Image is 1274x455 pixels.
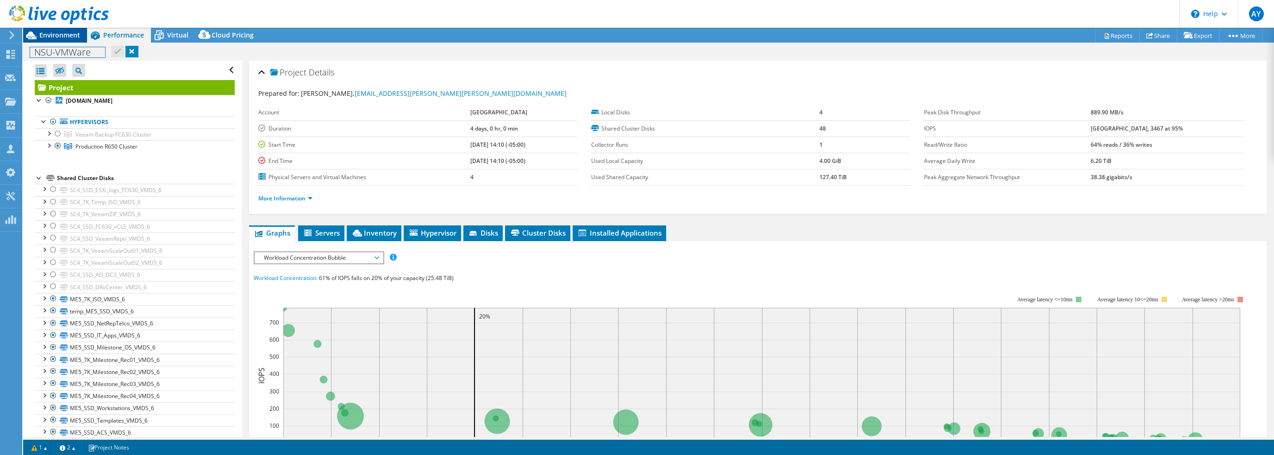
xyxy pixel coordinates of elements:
[57,173,235,184] div: Shared Cluster Disks
[269,405,279,412] text: 200
[819,173,847,181] b: 127.40 TiB
[1219,28,1262,43] a: More
[258,89,300,98] label: Prepared for:
[591,140,819,150] label: Collector Runs
[577,228,662,237] span: Installed Applications
[269,353,279,361] text: 500
[591,124,819,133] label: Shared Cluster Disks
[1091,141,1152,149] b: 64% reads / 36% writes
[470,125,518,132] b: 4 days, 0 hr, 0 min
[309,67,334,78] span: Details
[35,140,235,152] a: Production R650 Cluster
[81,442,136,453] a: Project Notes
[35,208,235,220] a: SC4_7K_VeeamZIP_VMDS_6
[35,390,235,402] a: ME5_7K_Milestone_Rec04_VMDS_6
[254,274,318,282] span: Workload Concentration:
[35,342,235,354] a: ME5_SSD_Milestone_OS_VMDS_6
[259,252,378,263] span: Workload Concentration Bubble
[1191,10,1199,18] svg: \n
[35,116,235,128] a: Hypervisors
[256,367,267,383] text: IOPS
[270,68,306,77] span: Project
[35,330,235,342] a: ME5_SSD_IT_Apps_VMDS_6
[924,156,1091,166] label: Average Daily Write
[35,354,235,366] a: ME5_7K_Milestone_Rec01_VMDS_6
[254,228,290,237] span: Graphs
[35,184,235,196] a: SC4_SSD_ESXi_logs_FC630_VMDS_6
[35,95,235,107] a: [DOMAIN_NAME]
[1095,28,1140,43] a: Reports
[1091,157,1112,165] b: 6.20 TiB
[75,131,151,138] span: Veeam Backup FC630 Cluster
[510,228,566,237] span: Cluster Disks
[35,426,235,438] a: ME5_SSD_ACS_VMDS_6
[319,274,454,282] span: 61% of IOPS falls on 20% of your capacity (25.48 TiB)
[35,269,235,281] a: SC4_SSD_AD_DC3_VMDS_6
[924,173,1091,182] label: Peak Aggregate Network Throughput
[53,442,82,453] a: 2
[30,47,105,57] h1: NSU-VMWare
[35,366,235,378] a: ME5_7K_Milestone_Rec02_VMDS_6
[103,31,144,39] span: Performance
[355,89,567,98] a: [EMAIL_ADDRESS][PERSON_NAME][PERSON_NAME][DOMAIN_NAME]
[35,196,235,208] a: SC4_7K_Temp_ISO_VMDS_6
[269,422,279,430] text: 100
[35,414,235,426] a: ME5_SSD_Templates_VMDS_6
[819,108,823,116] b: 4
[35,128,235,140] a: Veeam Backup FC630 Cluster
[35,232,235,244] a: SC4_SSD_VeeamRepo_VMDS_6
[75,143,137,150] span: Production R650 Cluster
[167,31,188,39] span: Virtual
[1097,296,1158,303] tspan: Average latency 10<=20ms
[470,157,525,165] b: [DATE] 14:10 (-05:00)
[470,141,525,149] b: [DATE] 14:10 (-05:00)
[924,124,1091,133] label: IOPS
[301,89,567,98] span: [PERSON_NAME],
[819,157,841,165] b: 4.00 GiB
[258,140,470,150] label: Start Time
[35,220,235,232] a: SC4_SSD_FC630_vCLS_VMDS_6
[35,402,235,414] a: ME5_SSD_Workstations_VMDS_6
[35,257,235,269] a: SC4_7K_VeeamScaleOut02_VMDS_6
[1091,173,1132,181] b: 38.38 gigabits/s
[1249,6,1264,21] span: AY
[35,281,235,293] a: SC4_SSD_DRvCenter_VMDS_6
[258,156,470,166] label: End Time
[258,124,470,133] label: Duration
[470,173,474,181] b: 4
[591,156,819,166] label: Used Local Capacity
[269,370,279,378] text: 400
[269,336,279,343] text: 600
[1017,296,1073,303] tspan: Average latency <=10ms
[35,318,235,330] a: ME5_SSD_NetRepTelco_VMDS_6
[35,378,235,390] a: ME5_7K_Milestone_Rec03_VMDS_6
[470,108,527,116] b: [GEOGRAPHIC_DATA]
[408,228,456,237] span: Hypervisor
[212,31,254,39] span: Cloud Pricing
[1091,108,1124,116] b: 889.90 MB/s
[1139,28,1177,43] a: Share
[479,312,490,320] text: 20%
[591,108,819,117] label: Local Disks
[1177,28,1220,43] a: Export
[1091,125,1183,132] b: [GEOGRAPHIC_DATA], 3467 at 95%
[924,108,1091,117] label: Peak Disk Throughput
[25,442,54,453] a: 1
[591,173,819,182] label: Used Shared Capacity
[303,228,340,237] span: Servers
[66,97,112,105] b: [DOMAIN_NAME]
[35,305,235,317] a: temp_ME5_SSD_VMDS_6
[258,194,312,202] a: More Information
[819,125,826,132] b: 48
[35,80,235,95] a: Project
[468,228,498,237] span: Disks
[1182,296,1234,303] text: Average latency >20ms
[35,244,235,256] a: SC4_7K_VeeamScaleOut01_VMDS_6
[39,31,80,39] span: Environment
[819,141,823,149] b: 1
[35,293,235,305] a: ME5_7K_ISO_VMDS_6
[924,140,1091,150] label: Read/Write Ratio
[269,387,279,395] text: 300
[258,108,470,117] label: Account
[258,173,470,182] label: Physical Servers and Virtual Machines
